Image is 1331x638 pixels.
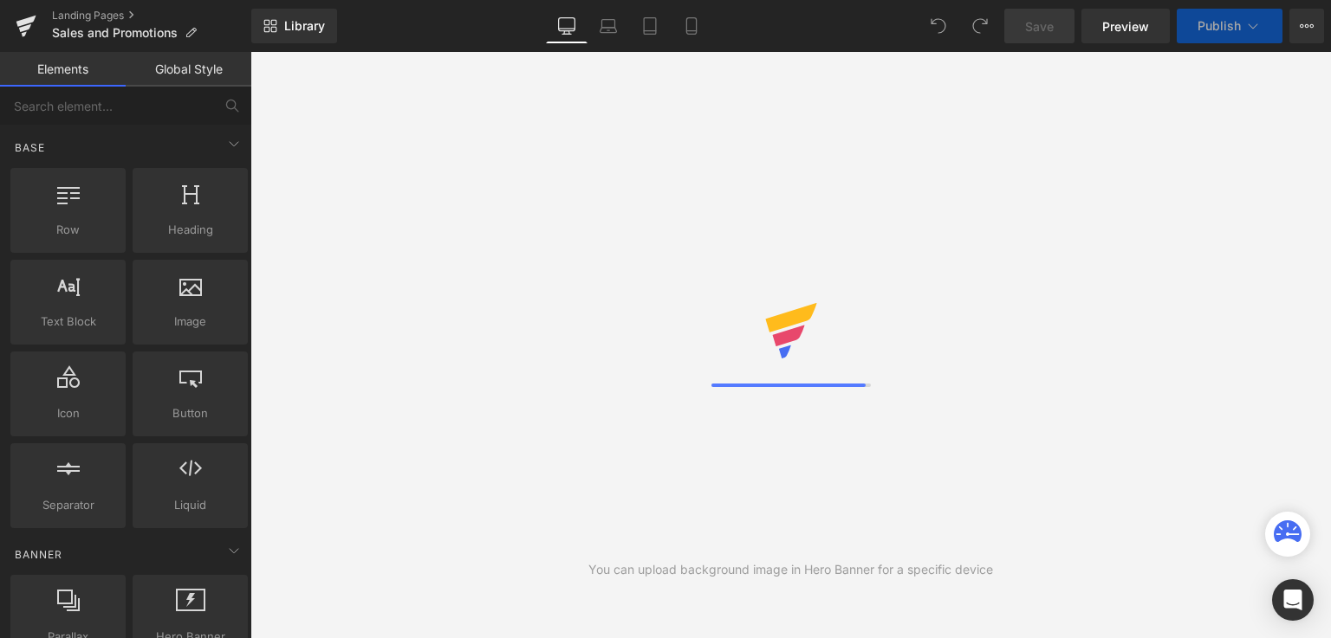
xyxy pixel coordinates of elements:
a: Global Style [126,52,251,87]
span: Save [1025,17,1054,35]
a: Desktop [546,9,588,43]
span: Base [13,139,47,156]
a: New Library [251,9,337,43]
span: Preview [1102,17,1149,35]
span: Icon [16,404,120,422]
button: Redo [963,9,997,43]
span: Text Block [16,313,120,331]
a: Laptop [588,9,629,43]
span: Banner [13,546,64,563]
span: Sales and Promotions [52,26,178,40]
span: Image [138,313,243,331]
a: Preview [1081,9,1170,43]
button: Publish [1177,9,1282,43]
div: You can upload background image in Hero Banner for a specific device [588,560,993,579]
a: Tablet [629,9,671,43]
button: Undo [921,9,956,43]
span: Liquid [138,496,243,514]
span: Button [138,404,243,422]
span: Heading [138,221,243,239]
span: Row [16,221,120,239]
span: Separator [16,496,120,514]
span: Library [284,18,325,34]
a: Mobile [671,9,712,43]
div: Open Intercom Messenger [1272,579,1314,621]
button: More [1289,9,1324,43]
a: Landing Pages [52,9,251,23]
span: Publish [1198,19,1241,33]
